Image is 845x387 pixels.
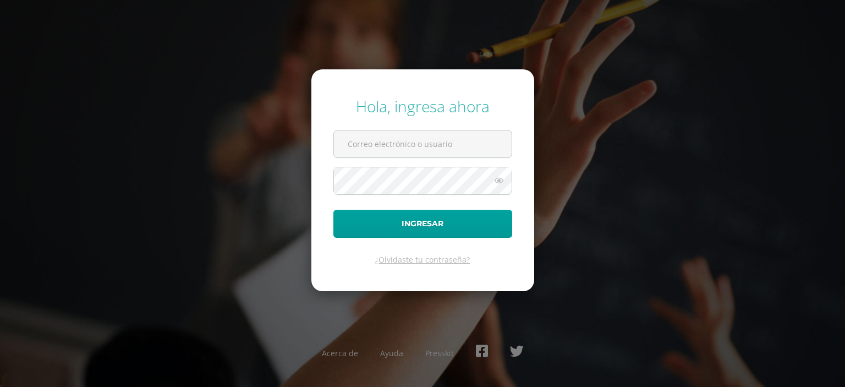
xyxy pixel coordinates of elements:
input: Correo electrónico o usuario [334,130,512,157]
a: Ayuda [380,348,403,358]
a: Presskit [425,348,454,358]
a: ¿Olvidaste tu contraseña? [375,254,470,265]
a: Acerca de [322,348,358,358]
div: Hola, ingresa ahora [333,96,512,117]
button: Ingresar [333,210,512,238]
